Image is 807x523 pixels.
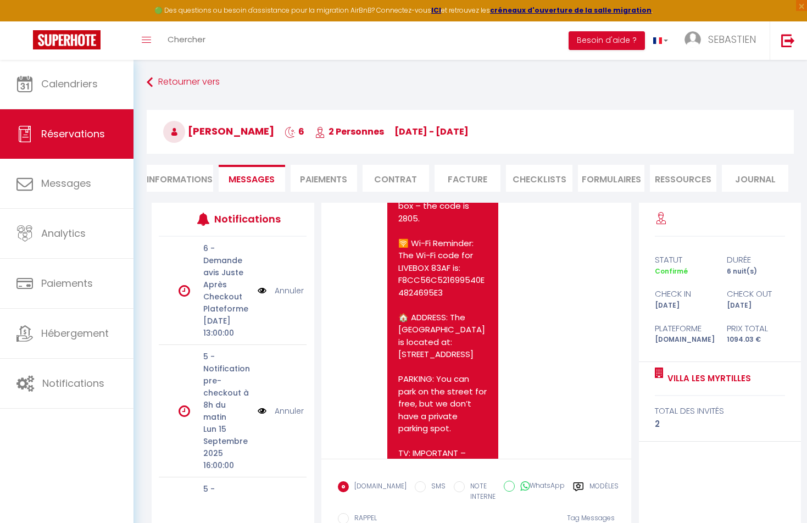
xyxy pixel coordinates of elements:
[349,481,407,493] label: [DOMAIN_NAME]
[648,287,720,301] div: check in
[676,21,770,60] a: ... SEBASTIEN
[650,165,716,192] li: Ressources
[781,34,795,47] img: logout
[41,127,105,141] span: Réservations
[159,21,214,60] a: Chercher
[229,173,275,186] span: Messages
[41,226,86,240] span: Analytics
[720,322,792,335] div: Prix total
[648,322,720,335] div: Plateforme
[214,207,276,231] h3: Notifications
[9,4,42,37] button: Ouvrir le widget de chat LiveChat
[41,77,98,91] span: Calendriers
[203,315,251,339] p: [DATE] 13:00:00
[648,335,720,345] div: [DOMAIN_NAME]
[431,5,441,15] a: ICI
[147,165,213,192] li: Informations
[435,165,501,192] li: Facture
[285,125,304,138] span: 6
[168,34,205,45] span: Chercher
[147,73,794,92] a: Retourner vers
[567,513,615,522] span: Tag Messages
[315,125,384,138] span: 2 Personnes
[465,481,496,502] label: NOTE INTERNE
[720,301,792,311] div: [DATE]
[589,481,619,504] label: Modèles
[720,253,792,266] div: durée
[648,301,720,311] div: [DATE]
[203,423,251,471] p: Lun 15 Septembre 2025 16:00:00
[275,405,304,417] a: Annuler
[203,350,251,423] p: 5 - Notification pre-checkout à 8h du matin
[363,165,429,192] li: Contrat
[258,405,266,417] img: NO IMAGE
[33,30,101,49] img: Super Booking
[506,165,572,192] li: CHECKLISTS
[426,481,446,493] label: SMS
[275,285,304,297] a: Annuler
[708,32,756,46] span: SEBASTIEN
[41,176,91,190] span: Messages
[655,266,688,276] span: Confirmé
[203,242,251,315] p: 6 - Demande avis Juste Après Checkout Plateforme
[41,276,93,290] span: Paiements
[578,165,644,192] li: FORMULAIRES
[258,285,266,297] img: NO IMAGE
[664,372,751,385] a: Villa Les Myrtilles
[42,376,104,390] span: Notifications
[720,266,792,277] div: 6 nuit(s)
[720,287,792,301] div: check out
[41,326,109,340] span: Hébergement
[515,481,565,493] label: WhatsApp
[722,165,788,192] li: Journal
[569,31,645,50] button: Besoin d'aide ?
[760,474,799,515] iframe: Chat
[655,404,784,418] div: total des invités
[291,165,357,192] li: Paiements
[720,335,792,345] div: 1094.03 €
[490,5,652,15] a: créneaux d'ouverture de la salle migration
[648,253,720,266] div: statut
[163,124,274,138] span: [PERSON_NAME]
[655,418,784,431] div: 2
[394,125,469,138] span: [DATE] - [DATE]
[684,31,701,48] img: ...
